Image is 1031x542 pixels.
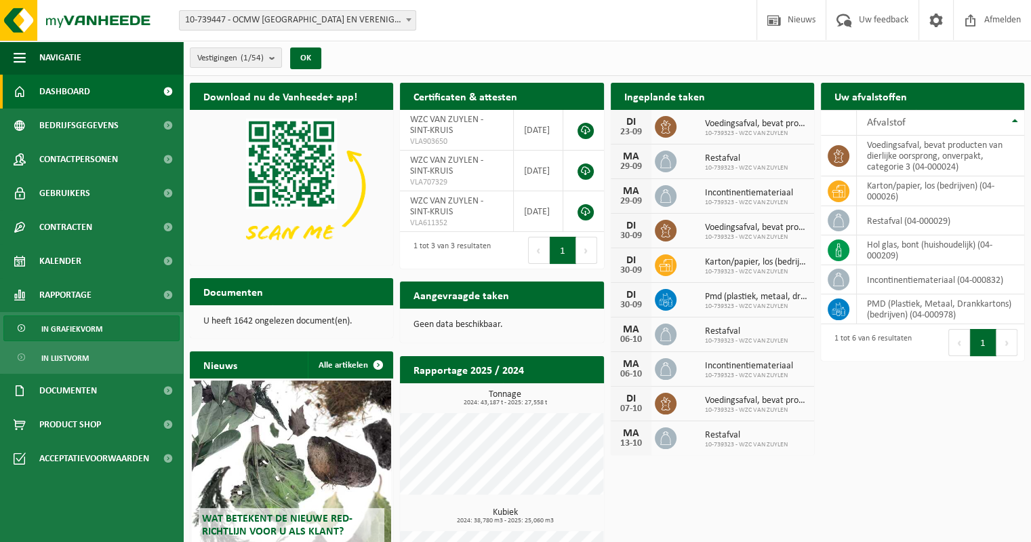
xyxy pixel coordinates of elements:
div: 1 tot 6 van 6 resultaten [828,328,912,357]
span: 10-739323 - WZC VAN ZUYLEN [705,164,788,172]
span: WZC VAN ZUYLEN - SINT-KRUIS [410,196,483,217]
span: 10-739323 - WZC VAN ZUYLEN [705,372,793,380]
span: Incontinentiemateriaal [705,361,793,372]
div: 30-09 [618,301,645,310]
span: WZC VAN ZUYLEN - SINT-KRUIS [410,155,483,176]
button: Previous [948,329,970,356]
div: DI [618,255,645,266]
td: [DATE] [514,191,563,232]
h2: Download nu de Vanheede+ app! [190,83,371,109]
span: Vestigingen [197,48,264,69]
td: hol glas, bont (huishoudelijk) (04-000209) [857,235,1024,265]
h2: Rapportage 2025 / 2024 [400,356,538,383]
span: 10-739447 - OCMW BRUGGE EN VERENIGINGEN - BRUGGE [179,10,416,31]
h2: Documenten [190,278,277,305]
div: 1 tot 3 van 3 resultaten [407,235,491,265]
span: Voedingsafval, bevat producten van dierlijke oorsprong, onverpakt, categorie 3 [705,119,807,130]
td: PMD (Plastiek, Metaal, Drankkartons) (bedrijven) (04-000978) [857,294,1024,324]
h3: Kubiek [407,508,603,524]
div: 07-10 [618,404,645,414]
button: Next [576,237,597,264]
span: Voedingsafval, bevat producten van dierlijke oorsprong, onverpakt, categorie 3 [705,395,807,406]
div: 06-10 [618,370,645,379]
td: restafval (04-000029) [857,206,1024,235]
count: (1/54) [241,54,264,62]
h2: Nieuws [190,351,251,378]
span: Bedrijfsgegevens [39,109,119,142]
span: 10-739447 - OCMW BRUGGE EN VERENIGINGEN - BRUGGE [180,11,416,30]
td: karton/papier, los (bedrijven) (04-000026) [857,176,1024,206]
span: WZC VAN ZUYLEN - SINT-KRUIS [410,115,483,136]
span: Kalender [39,244,81,278]
td: incontinentiemateriaal (04-000832) [857,265,1024,294]
h2: Ingeplande taken [611,83,719,109]
span: Rapportage [39,278,92,312]
td: [DATE] [514,110,563,151]
div: MA [618,151,645,162]
div: 13-10 [618,439,645,448]
button: 1 [970,329,996,356]
span: Navigatie [39,41,81,75]
button: Previous [528,237,550,264]
p: U heeft 1642 ongelezen document(en). [203,317,380,326]
img: Download de VHEPlus App [190,110,393,263]
div: DI [618,393,645,404]
span: 10-739323 - WZC VAN ZUYLEN [705,130,807,138]
button: OK [290,47,321,69]
div: MA [618,186,645,197]
span: 2024: 43,187 t - 2025: 27,558 t [407,400,603,406]
div: MA [618,428,645,439]
span: 10-739323 - WZC VAN ZUYLEN [705,441,788,449]
span: VLA611352 [410,218,503,229]
span: 10-739323 - WZC VAN ZUYLEN [705,268,807,276]
h2: Uw afvalstoffen [821,83,921,109]
td: voedingsafval, bevat producten van dierlijke oorsprong, onverpakt, categorie 3 (04-000024) [857,136,1024,176]
div: 29-09 [618,162,645,172]
span: Product Shop [39,408,101,442]
span: Gebruikers [39,176,90,210]
span: 10-739323 - WZC VAN ZUYLEN [705,199,793,207]
td: [DATE] [514,151,563,191]
div: MA [618,324,645,335]
span: Contactpersonen [39,142,118,176]
span: Restafval [705,153,788,164]
div: DI [618,220,645,231]
span: In grafiekvorm [41,316,102,342]
span: 10-739323 - WZC VAN ZUYLEN [705,406,807,414]
button: Next [996,329,1017,356]
span: Acceptatievoorwaarden [39,442,149,476]
button: Vestigingen(1/54) [190,47,282,68]
span: Voedingsafval, bevat producten van dierlijke oorsprong, onverpakt, categorie 3 [705,222,807,233]
span: Wat betekent de nieuwe RED-richtlijn voor u als klant? [202,514,352,537]
div: MA [618,359,645,370]
span: Afvalstof [867,117,906,128]
div: DI [618,290,645,301]
span: 10-739323 - WZC VAN ZUYLEN [705,233,807,241]
span: Contracten [39,210,92,244]
a: Alle artikelen [308,351,392,379]
span: Restafval [705,326,788,337]
h2: Aangevraagde taken [400,282,523,308]
a: In lijstvorm [3,345,180,370]
div: 29-09 [618,197,645,206]
span: VLA903650 [410,136,503,147]
span: Pmd (plastiek, metaal, drankkartons) (bedrijven) [705,292,807,303]
div: 30-09 [618,266,645,275]
button: 1 [550,237,576,264]
span: Documenten [39,374,97,408]
div: 23-09 [618,128,645,137]
span: Restafval [705,430,788,441]
span: Dashboard [39,75,90,109]
a: Bekijk rapportage [503,383,603,410]
p: Geen data beschikbaar. [413,320,590,330]
span: 10-739323 - WZC VAN ZUYLEN [705,337,788,345]
a: In grafiekvorm [3,315,180,341]
span: 10-739323 - WZC VAN ZUYLEN [705,303,807,311]
span: 2024: 38,780 m3 - 2025: 25,060 m3 [407,518,603,524]
span: Incontinentiemateriaal [705,188,793,199]
span: In lijstvorm [41,345,89,371]
div: 06-10 [618,335,645,345]
h2: Certificaten & attesten [400,83,531,109]
span: Karton/papier, los (bedrijven) [705,257,807,268]
span: VLA707329 [410,177,503,188]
